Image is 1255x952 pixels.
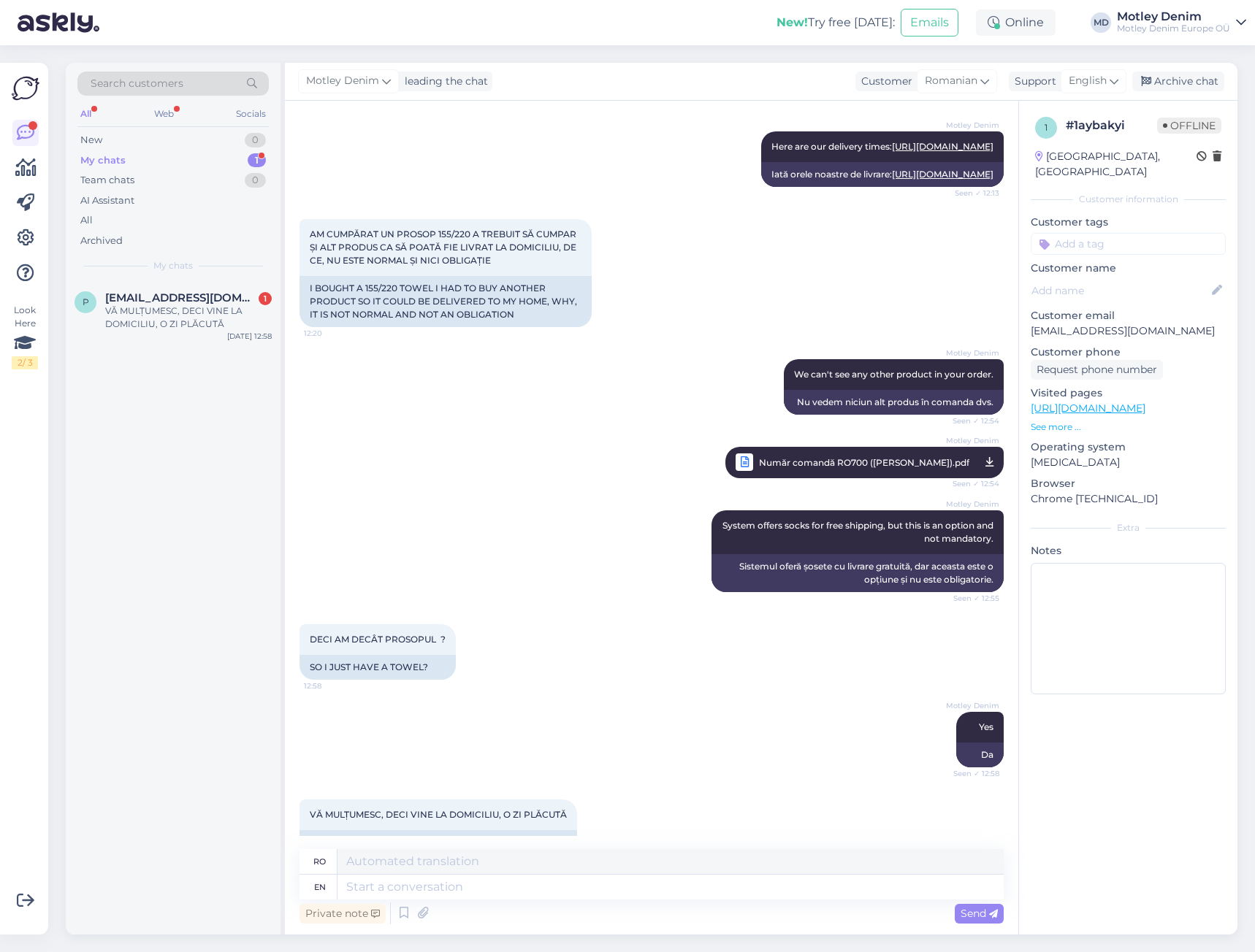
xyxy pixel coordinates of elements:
div: MD [1091,12,1111,33]
div: All [80,213,93,228]
div: leading the chat [399,74,488,89]
p: Visited pages [1031,385,1226,401]
p: Operating system [1031,439,1226,455]
span: English [1069,73,1107,89]
div: New [80,133,102,147]
div: Online [976,9,1056,36]
button: Emails [901,9,958,37]
span: System offers socks for free shipping, but this is an option and not mandatory. [722,520,996,544]
span: DECI AM DECÂT PROSOPUL ? [310,634,446,645]
div: VĂ MULȚUMESC, DECI VINE LA DOMICILIU, O ZI PLĂCUTĂ [105,304,272,331]
p: Customer email [1031,308,1226,323]
span: Seen ✓ 12:54 [945,415,999,426]
span: Yes [979,721,993,732]
p: See more ... [1031,421,1226,434]
div: Support [1009,74,1056,89]
span: Seen ✓ 12:13 [945,188,999,199]
div: 1 [259,292,272,305]
span: Romanian [925,73,977,89]
input: Add name [1031,283,1209,299]
b: New! [777,15,808,29]
div: Customer [855,74,912,89]
div: THANK YOU, SO COME HOME, HAVE A NICE DAY [300,830,577,855]
div: Nu vedem niciun alt produs în comanda dvs. [784,390,1004,415]
div: AI Assistant [80,193,134,208]
div: Team chats [80,173,134,188]
div: [DATE] 12:58 [227,331,272,342]
span: pauldulche@yahoo.com [105,291,257,304]
div: Extra [1031,521,1226,534]
span: My chats [153,259,193,272]
p: Notes [1031,543,1226,558]
div: Request phone number [1031,360,1163,380]
span: Here are our delivery times: [771,141,993,152]
span: 12:20 [304,328,359,339]
div: My chats [80,153,126,168]
p: [EMAIL_ADDRESS][DOMAIN_NAME] [1031,323,1226,339]
span: Motley Denim [945,435,999,446]
span: Motley Denim [945,499,999,510]
div: I BOUGHT A 155/220 TOWEL I HAD TO BUY ANOTHER PRODUCT SO IT COULD BE DELIVERED TO MY HOME, WHY, I... [300,276,592,327]
div: [GEOGRAPHIC_DATA], [GEOGRAPHIC_DATA] [1035,149,1197,180]
div: 0 [245,133,266,147]
span: AM CUMPĂRAT UN PROSOP 155/220 A TREBUIT SĂ CUMPAR ȘI ALT PRODUS CA SĂ POATĂ FIE LIVRAT LA DOMICIL... [310,229,579,266]
span: 1 [1045,122,1048,133]
p: Customer phone [1031,345,1226,360]
div: Motley Denim [1117,11,1230,23]
a: [URL][DOMAIN_NAME] [1031,402,1145,415]
a: [URL][DOMAIN_NAME] [892,141,993,152]
p: Customer tags [1031,215,1226,230]
div: en [314,875,326,899]
div: Archive chat [1132,72,1224,91]
div: Sistemul oferă șosete cu livrare gratuită, dar aceasta este o opțiune și nu este obligatorie. [712,554,1004,592]
span: p [83,296,89,307]
span: Seen ✓ 12:58 [945,768,999,779]
div: Archived [80,234,123,248]
span: Motley Denim [945,700,999,711]
a: [URL][DOMAIN_NAME] [892,169,993,180]
div: Customer information [1031,193,1226,206]
span: 12:58 [304,680,359,691]
span: Motley Denim [945,120,999,131]
div: 0 [245,173,266,188]
div: All [77,104,94,123]
div: 1 [248,153,266,168]
span: We can't see any other product in your order. [794,369,993,380]
div: ro [313,849,326,874]
p: Customer name [1031,261,1226,276]
div: Da [956,742,1004,767]
a: Motley DenimNumăr comandă RO700 ([PERSON_NAME]).pdfSeen ✓ 12:54 [725,447,1004,478]
span: Seen ✓ 12:54 [945,475,999,493]
span: Număr comandă RO700 ([PERSON_NAME]).pdf [759,453,969,472]
div: Private note [300,904,386,924]
div: Socials [233,104,269,123]
span: Seen ✓ 12:55 [945,593,999,604]
div: Web [151,104,177,123]
span: Motley Denim [306,73,379,89]
span: VĂ MULȚUMESC, DECI VINE LA DOMICILIU, O ZI PLĂCUTĂ [310,809,567,820]
div: Look Here [12,304,38,369]
span: Send [961,907,998,920]
p: Chrome [TECHNICAL_ID] [1031,491,1226,507]
span: Offline [1157,118,1221,134]
div: # 1aybakyi [1066,117,1157,134]
span: Motley Denim [945,348,999,358]
input: Add a tag [1031,233,1226,255]
div: Iată orele noastre de livrare: [761,162,1004,187]
span: Search customers [91,76,183,91]
div: Motley Denim Europe OÜ [1117,23,1230,34]
p: Browser [1031,476,1226,491]
div: SO I JUST HAVE A TOWEL? [300,655,456,680]
div: 2 / 3 [12,356,38,369]
div: Try free [DATE]: [777,14,895,31]
p: [MEDICAL_DATA] [1031,455,1226,470]
img: Askly Logo [12,74,39,102]
a: Motley DenimMotley Denim Europe OÜ [1117,11,1246,34]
